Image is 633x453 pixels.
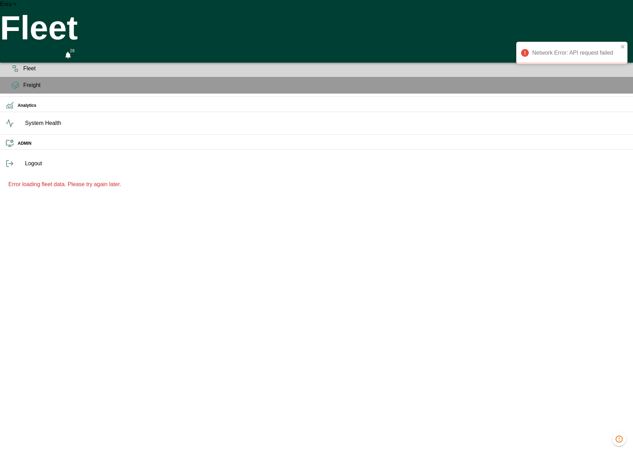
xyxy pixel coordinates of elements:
[18,140,627,147] h6: ADMIN
[62,47,74,63] button: 28
[25,119,627,127] span: System Health
[79,49,88,58] svg: Preferences
[17,47,29,63] button: Manual Assignment
[8,180,625,189] p: Error loading fleet data. Please try again later.
[25,159,627,168] span: Logout
[18,102,627,109] h6: Analytics
[32,47,44,63] button: HomeTime Editor
[68,47,76,54] span: 28
[620,44,625,50] button: close
[516,42,627,64] div: Network Error: API request failed
[77,47,90,60] button: Preferences
[23,64,627,73] span: Fleet
[47,47,59,63] button: Fullscreen
[23,81,627,89] span: Freight
[612,432,626,446] button: 1230 data issues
